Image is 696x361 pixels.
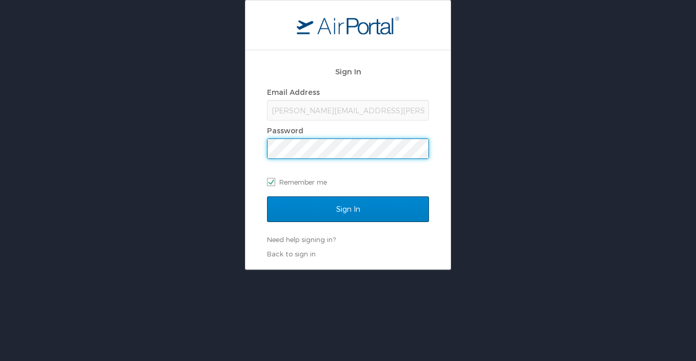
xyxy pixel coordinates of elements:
[267,88,320,96] label: Email Address
[267,66,429,77] h2: Sign In
[267,126,303,135] label: Password
[297,16,399,34] img: logo
[267,174,429,190] label: Remember me
[267,250,316,258] a: Back to sign in
[267,235,336,244] a: Need help signing in?
[267,196,429,222] input: Sign In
